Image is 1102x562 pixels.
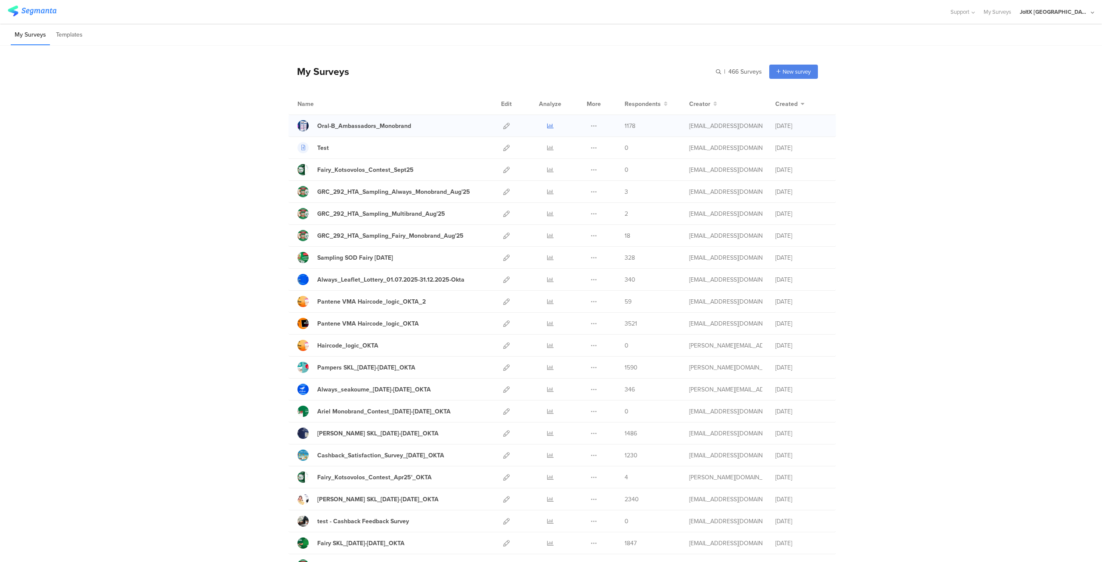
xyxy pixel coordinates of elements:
[689,297,762,306] div: baroutis.db@pg.com
[297,428,439,439] a: [PERSON_NAME] SKL_[DATE]-[DATE]_OKTA
[317,209,445,218] div: GRC_292_HTA_Sampling_Multibrand_Aug'25
[317,341,378,350] div: Haircode_logic_OKTA
[775,385,827,394] div: [DATE]
[689,253,762,262] div: gheorghe.a.4@pg.com
[689,99,710,109] span: Creator
[11,25,50,45] li: My Surveys
[297,208,445,219] a: GRC_292_HTA_Sampling_Multibrand_Aug'25
[625,429,637,438] span: 1486
[625,121,635,130] span: 1178
[775,539,827,548] div: [DATE]
[728,67,762,76] span: 466 Surveys
[775,99,805,109] button: Created
[625,253,635,262] span: 328
[775,495,827,504] div: [DATE]
[775,363,827,372] div: [DATE]
[775,209,827,218] div: [DATE]
[783,68,811,76] span: New survey
[689,517,762,526] div: baroutis.db@pg.com
[297,252,393,263] a: Sampling SOD Fairy [DATE]
[297,274,464,285] a: Always_Leaflet_Lottery_01.07.2025-31.12.2025-Okta
[775,187,827,196] div: [DATE]
[689,99,717,109] button: Creator
[297,494,439,505] a: [PERSON_NAME] SKL_[DATE]-[DATE]_OKTA
[52,25,87,45] li: Templates
[537,93,563,115] div: Analyze
[775,319,827,328] div: [DATE]
[625,275,635,284] span: 340
[689,473,762,482] div: skora.es@pg.com
[625,495,639,504] span: 2340
[288,64,349,79] div: My Surveys
[689,341,762,350] div: arvanitis.a@pg.com
[775,451,827,460] div: [DATE]
[625,517,628,526] span: 0
[8,6,56,16] img: segmanta logo
[317,319,419,328] div: Pantene VMA Haircode_logic_OKTA
[775,297,827,306] div: [DATE]
[625,209,628,218] span: 2
[297,515,409,527] a: test - Cashback Feedback Survey
[689,143,762,152] div: support@segmanta.com
[689,319,762,328] div: baroutis.db@pg.com
[775,275,827,284] div: [DATE]
[625,165,628,174] span: 0
[317,495,439,504] div: Lenor SKL_24April25-07May25_OKTA
[317,451,444,460] div: Cashback_Satisfaction_Survey_07April25_OKTA
[625,143,628,152] span: 0
[317,253,393,262] div: Sampling SOD Fairy Aug'25
[775,253,827,262] div: [DATE]
[297,406,451,417] a: Ariel Monobrand_Contest_[DATE]-[DATE]_OKTA
[625,451,638,460] span: 1230
[317,143,329,152] div: Test
[585,93,603,115] div: More
[775,99,798,109] span: Created
[317,473,432,482] div: Fairy_Kotsovolos_Contest_Apr25'_OKTA
[689,231,762,240] div: gheorghe.a.4@pg.com
[775,517,827,526] div: [DATE]
[297,537,405,549] a: Fairy SKL_[DATE]-[DATE]_OKTA
[625,99,668,109] button: Respondents
[625,187,628,196] span: 3
[317,385,431,394] div: Always_seakoume_03May25-30June25_OKTA
[775,429,827,438] div: [DATE]
[317,165,414,174] div: Fairy_Kotsovolos_Contest_Sept25
[317,539,405,548] div: Fairy SKL_20March25-02Apr25_OKTA
[297,186,470,197] a: GRC_292_HTA_Sampling_Always_Monobrand_Aug'25
[297,384,431,395] a: Always_seakoume_[DATE]-[DATE]_OKTA
[297,340,378,351] a: Haircode_logic_OKTA
[689,429,762,438] div: baroutis.db@pg.com
[775,407,827,416] div: [DATE]
[625,297,631,306] span: 59
[689,187,762,196] div: gheorghe.a.4@pg.com
[297,164,414,175] a: Fairy_Kotsovolos_Contest_Sept25
[775,143,827,152] div: [DATE]
[297,318,419,329] a: Pantene VMA Haircode_logic_OKTA
[317,517,409,526] div: test - Cashback Feedback Survey
[1020,8,1089,16] div: JoltX [GEOGRAPHIC_DATA]
[297,120,411,131] a: Oral-B_Ambassadors_Monobrand
[625,407,628,416] span: 0
[625,231,630,240] span: 18
[317,275,464,284] div: Always_Leaflet_Lottery_01.07.2025-31.12.2025-Okta
[689,385,762,394] div: arvanitis.a@pg.com
[625,385,635,394] span: 346
[297,230,464,241] a: GRC_292_HTA_Sampling_Fairy_Monobrand_Aug'25
[689,407,762,416] div: baroutis.db@pg.com
[625,363,638,372] span: 1590
[689,363,762,372] div: skora.es@pg.com
[317,121,411,130] div: Oral-B_Ambassadors_Monobrand
[950,8,969,16] span: Support
[625,341,628,350] span: 0
[689,275,762,284] div: betbeder.mb@pg.com
[297,472,432,483] a: Fairy_Kotsovolos_Contest_Apr25'_OKTA
[689,495,762,504] div: baroutis.db@pg.com
[689,121,762,130] div: nikolopoulos.j@pg.com
[775,231,827,240] div: [DATE]
[317,297,426,306] div: Pantene VMA Haircode_logic_OKTA_2
[297,142,329,153] a: Test
[775,165,827,174] div: [DATE]
[297,296,426,307] a: Pantene VMA Haircode_logic_OKTA_2
[723,67,727,76] span: |
[775,473,827,482] div: [DATE]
